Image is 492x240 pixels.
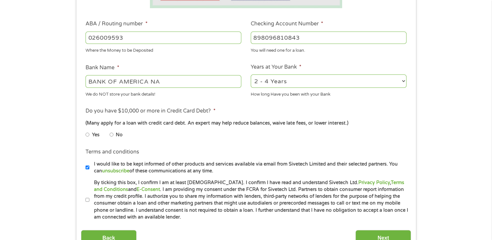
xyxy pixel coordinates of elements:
a: E-Consent [137,187,160,192]
label: Checking Account Number [251,20,323,27]
label: By ticking this box, I confirm I am at least [DEMOGRAPHIC_DATA]. I confirm I have read and unders... [89,179,408,221]
div: We do NOT store your bank details! [86,89,241,98]
div: (Many apply for a loan with credit card debt. An expert may help reduce balances, waive late fees... [86,120,406,127]
label: Yes [92,131,100,139]
label: No [116,131,123,139]
label: ABA / Routing number [86,20,147,27]
label: Years at Your Bank [251,64,301,71]
label: I would like to be kept informed of other products and services available via email from Sivetech... [89,161,408,175]
div: Where the Money to be Deposited [86,45,241,54]
a: unsubscribe [102,168,129,174]
input: 263177916 [86,32,241,44]
a: Privacy Policy [358,180,390,185]
label: Terms and conditions [86,149,139,155]
div: You will need one for a loan. [251,45,406,54]
label: Bank Name [86,64,119,71]
a: Terms and Conditions [94,180,404,192]
div: How long Have you been with your Bank [251,89,406,98]
input: 345634636 [251,32,406,44]
label: Do you have $10,000 or more in Credit Card Debt? [86,108,215,114]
